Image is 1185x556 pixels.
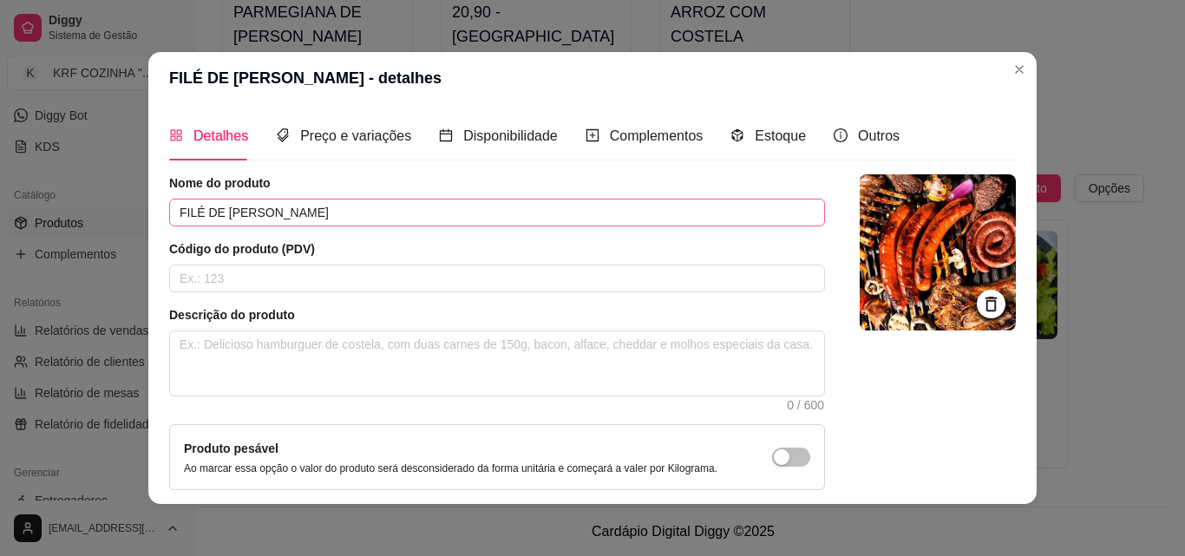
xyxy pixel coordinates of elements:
span: Disponibilidade [463,128,558,143]
article: Código do produto (PDV) [169,240,825,258]
span: Preço e variações [300,128,411,143]
button: Close [1005,56,1033,83]
span: Complementos [610,128,704,143]
p: Ao marcar essa opção o valor do produto será desconsiderado da forma unitária e começará a valer ... [184,461,717,475]
span: info-circle [834,128,848,142]
span: Detalhes [193,128,248,143]
span: appstore [169,128,183,142]
span: Estoque [755,128,806,143]
span: calendar [439,128,453,142]
label: Produto pesável [184,442,278,455]
header: FILÉ DE [PERSON_NAME] - detalhes [148,52,1037,104]
span: code-sandbox [730,128,744,142]
article: Descrição do produto [169,306,825,324]
article: Nome do produto [169,174,825,192]
input: Ex.: Hamburguer de costela [169,199,825,226]
span: plus-square [586,128,599,142]
span: Outros [858,128,900,143]
input: Ex.: 123 [169,265,825,292]
span: tags [276,128,290,142]
img: logo da loja [860,174,1016,330]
